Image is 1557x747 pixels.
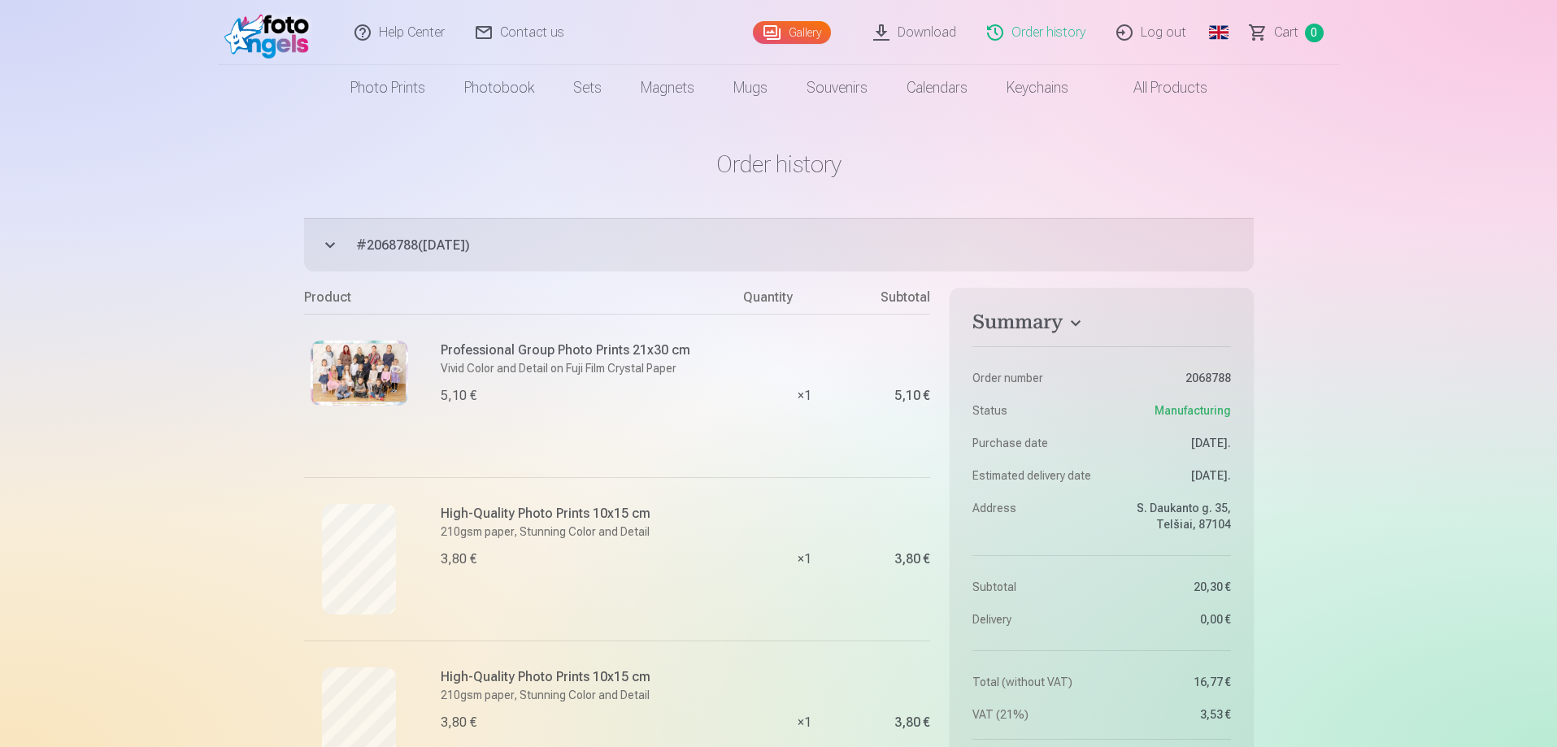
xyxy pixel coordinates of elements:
dd: [DATE]. [1110,435,1231,451]
div: Subtotal [865,288,930,314]
h1: Order history [304,150,1254,179]
span: 0 [1305,24,1324,42]
span: # 2068788 ( [DATE] ) [356,236,1254,255]
p: Vivid Color and Detail on Fuji Film Crystal Paper [441,360,734,376]
dd: 16,77 € [1110,674,1231,690]
dd: 2068788 [1110,370,1231,386]
dd: [DATE]. [1110,467,1231,484]
dt: VAT (21%) [972,706,1094,723]
div: 3,80 € [894,718,930,727]
a: Sets [554,65,621,111]
dt: Status [972,402,1094,419]
p: 210gsm paper, Stunning Color and Detail [441,523,734,540]
a: Photo prints [331,65,445,111]
a: Souvenirs [787,65,887,111]
div: 5,10 € [894,391,930,401]
button: #2068788([DATE]) [304,218,1254,271]
dt: Order number [972,370,1094,386]
dt: Total (without VAT) [972,674,1094,690]
span: Сart [1274,23,1298,42]
h6: Professional Group Photo Prints 21x30 cm [441,341,734,360]
div: Product [304,288,744,314]
div: × 1 [743,477,865,641]
a: Keychains [987,65,1088,111]
dd: S. Daukanto g. 35, Telšiai, 87104 [1110,500,1231,532]
dt: Address [972,500,1094,532]
h6: High-Quality Photo Prints 10x15 cm [441,504,734,523]
dt: Purchase date [972,435,1094,451]
a: Magnets [621,65,714,111]
h6: High-Quality Photo Prints 10x15 cm [441,667,734,687]
span: Manufacturing [1155,402,1231,419]
div: 3,80 € [894,554,930,564]
div: 3,80 € [441,549,476,569]
a: Photobook [445,65,554,111]
dd: 0,00 € [1110,611,1231,628]
div: Quantity [743,288,865,314]
div: 5,10 € [441,386,476,406]
a: Gallery [753,21,831,44]
div: × 1 [743,314,865,477]
button: Summary [972,311,1230,340]
dd: 20,30 € [1110,579,1231,595]
div: 3,80 € [441,713,476,732]
a: All products [1088,65,1227,111]
dt: Subtotal [972,579,1094,595]
p: 210gsm paper, Stunning Color and Detail [441,687,734,703]
a: Calendars [887,65,987,111]
a: Mugs [714,65,787,111]
dt: Delivery [972,611,1094,628]
dt: Estimated delivery date [972,467,1094,484]
img: /fa2 [224,7,318,59]
dd: 3,53 € [1110,706,1231,723]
